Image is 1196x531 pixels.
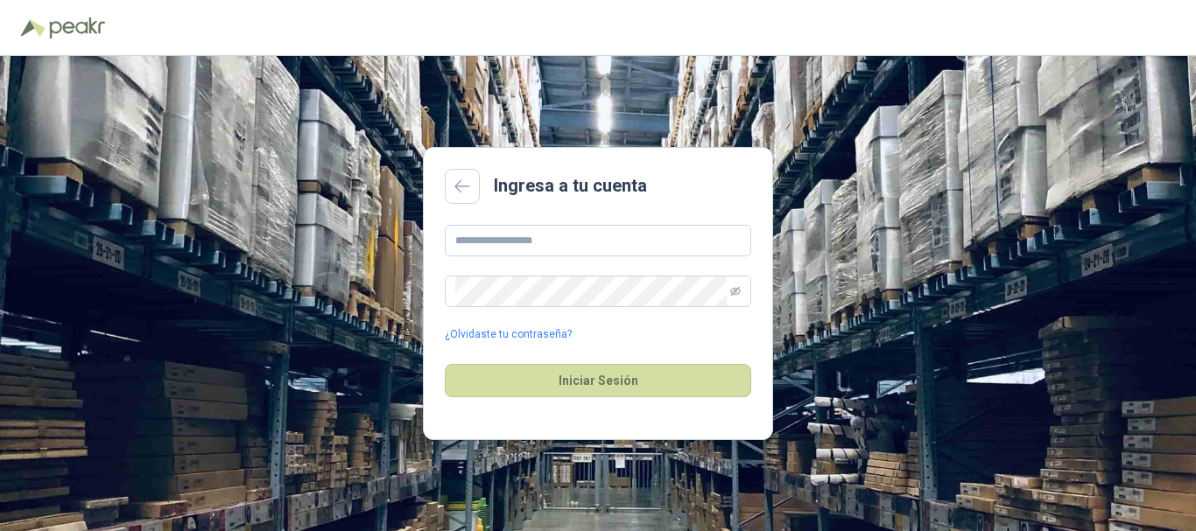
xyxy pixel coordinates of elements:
button: Iniciar Sesión [445,364,751,397]
a: ¿Olvidaste tu contraseña? [445,326,572,343]
img: Peakr [49,17,105,38]
span: eye-invisible [730,286,741,297]
h2: Ingresa a tu cuenta [494,172,647,199]
img: Logo [21,19,46,37]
